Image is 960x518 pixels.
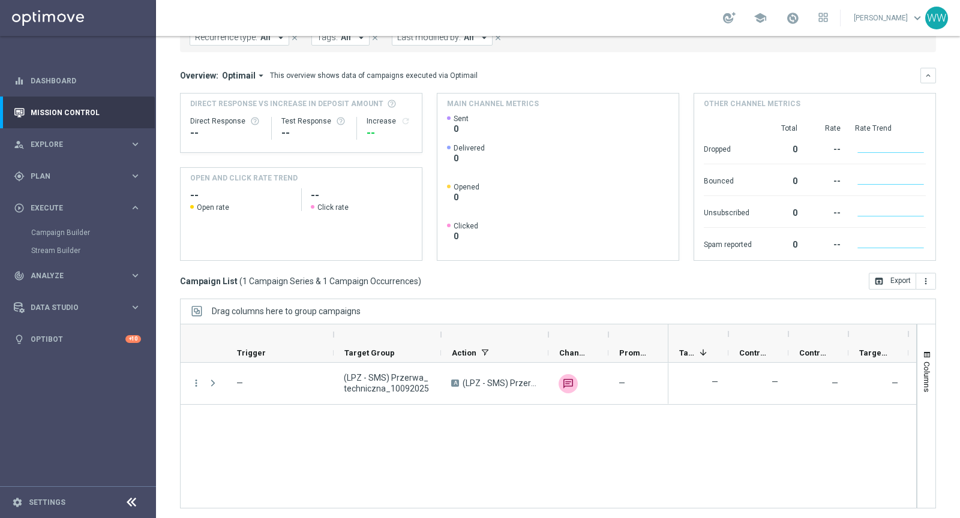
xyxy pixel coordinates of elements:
[341,32,351,43] span: All
[479,32,490,43] i: arrow_drop_down
[29,499,65,506] a: Settings
[454,221,478,231] span: Clicked
[130,138,141,150] i: keyboard_arrow_right
[14,76,25,86] i: equalizer
[704,202,752,221] div: Unsubscribed
[922,362,932,392] span: Columns
[739,348,768,357] span: Control Customers
[367,126,412,140] div: --
[190,126,262,140] div: --
[812,124,841,133] div: Rate
[704,170,752,189] div: Bounced
[31,204,130,212] span: Execute
[31,242,155,260] div: Stream Builder
[181,363,668,405] div: Press SPACE to select this row.
[559,374,578,393] div: SMS
[859,348,888,357] span: Targeted Average KPI
[290,34,299,42] i: close
[13,76,142,86] button: equalizer Dashboard
[921,276,931,286] i: more_vert
[679,348,695,357] span: Targeted Customers
[180,276,421,287] h3: Campaign List
[190,188,292,203] h2: --
[236,378,243,388] span: —
[799,348,828,357] span: Control Response Rate
[14,65,141,97] div: Dashboard
[190,116,262,126] div: Direct Response
[31,65,141,97] a: Dashboard
[218,70,270,81] button: Optimail arrow_drop_down
[454,114,469,124] span: Sent
[14,270,25,281] i: track_changes
[13,140,142,149] button: person_search Explore keyboard_arrow_right
[13,203,142,213] button: play_circle_outline Execute keyboard_arrow_right
[392,30,493,46] button: Last modified by: All arrow_drop_down
[212,306,361,316] div: Row Groups
[14,334,25,345] i: lightbulb
[418,276,421,287] span: )
[14,323,141,355] div: Optibot
[619,378,625,389] span: —
[370,31,380,44] button: close
[14,270,130,281] div: Analyze
[874,276,884,286] i: open_in_browser
[289,31,300,44] button: close
[704,234,752,253] div: Spam reported
[869,273,916,290] button: open_in_browser Export
[356,32,367,43] i: arrow_drop_down
[13,271,142,281] button: track_changes Analyze keyboard_arrow_right
[317,203,349,212] span: Click rate
[619,348,648,357] span: Promotions
[31,272,130,279] span: Analyze
[31,224,155,242] div: Campaign Builder
[924,71,932,80] i: keyboard_arrow_down
[130,170,141,182] i: keyboard_arrow_right
[190,30,289,46] button: Recurrence type: All arrow_drop_down
[31,97,141,128] a: Mission Control
[281,126,347,140] div: --
[452,348,476,357] span: Action
[14,171,25,182] i: gps_fixed
[454,153,485,164] span: 0
[31,246,125,255] a: Stream Builder
[464,32,474,43] span: All
[197,203,229,212] span: Open rate
[454,143,485,153] span: Delivered
[14,203,25,213] i: play_circle_outline
[212,306,361,316] span: Drag columns here to group campaigns
[239,276,242,287] span: (
[275,32,286,43] i: arrow_drop_down
[494,34,502,42] i: close
[401,116,410,126] button: refresh
[222,70,256,81] span: Optimail
[14,97,141,128] div: Mission Control
[31,304,130,311] span: Data Studio
[130,202,141,213] i: keyboard_arrow_right
[812,170,841,189] div: --
[925,7,948,29] div: WW
[832,378,838,388] span: —
[14,139,25,150] i: person_search
[191,378,202,389] button: more_vert
[766,138,797,158] div: 0
[13,303,142,312] button: Data Studio keyboard_arrow_right
[766,124,797,133] div: Total
[256,70,266,81] i: arrow_drop_down
[454,124,469,134] span: 0
[916,273,936,290] button: more_vert
[13,171,142,181] button: gps_fixed Plan keyboard_arrow_right
[190,98,383,109] span: Direct Response VS Increase In Deposit Amount
[772,377,778,387] label: —
[311,188,412,203] h2: --
[14,302,130,313] div: Data Studio
[125,335,141,343] div: +10
[869,276,936,285] multiple-options-button: Export to CSV
[911,11,924,25] span: keyboard_arrow_down
[344,372,431,394] span: (LPZ - SMS) Przerwa_techniczna_10092025
[454,231,478,242] span: 0
[920,68,936,83] button: keyboard_arrow_down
